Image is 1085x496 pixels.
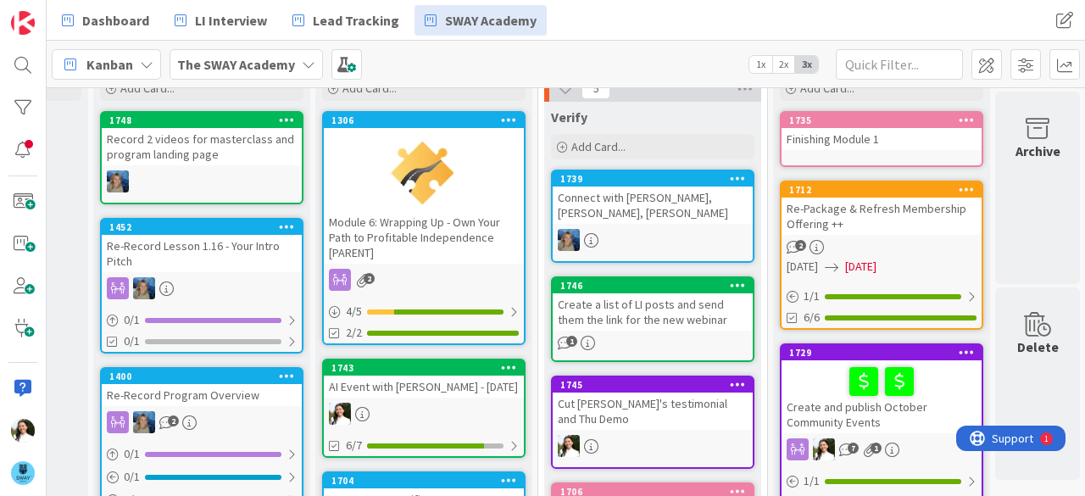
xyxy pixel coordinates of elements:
div: 4/5 [324,301,524,322]
span: Add Card... [571,139,626,154]
img: AK [11,419,35,443]
div: AK [324,403,524,425]
span: 0 / 1 [124,445,140,463]
img: Visit kanbanzone.com [11,11,35,35]
div: 0/1 [102,443,302,465]
div: 1746Create a list of LI posts and send them the link for the new webinar [553,278,753,331]
span: Kanban [86,54,133,75]
span: 2 [168,415,179,426]
div: 1452 [109,221,302,233]
span: [DATE] [845,258,876,276]
div: 0/1 [102,466,302,488]
div: 1739 [560,173,753,185]
span: 0 / 1 [124,468,140,486]
div: 1746 [553,278,753,293]
div: 1704 [324,473,524,488]
span: 2x [772,56,795,73]
div: AI Event with [PERSON_NAME] - [DATE] [324,376,524,398]
div: 1735 [782,113,982,128]
div: Delete [1017,337,1059,357]
span: 2 [364,273,375,284]
div: 1/1 [782,286,982,307]
div: 1743 [331,362,524,374]
div: 1704 [331,475,524,487]
div: MA [102,277,302,299]
div: 1739 [553,171,753,187]
div: 1400 [102,369,302,384]
div: Archive [1015,141,1060,161]
b: The SWAY Academy [177,56,295,73]
span: Verify [551,109,587,125]
div: Module 6: Wrapping Up - Own Your Path to Profitable Independence [PARENT] [324,211,524,264]
span: 2/2 [346,324,362,342]
a: Dashboard [52,5,159,36]
div: 1712 [789,184,982,196]
div: Cut [PERSON_NAME]'s testimonial and Thu Demo [553,393,753,430]
span: 1 [871,443,882,454]
img: AK [558,435,580,457]
a: Lead Tracking [282,5,409,36]
div: 1400 [109,371,302,382]
a: LI Interview [164,5,277,36]
div: Re-Record Lesson 1.16 - Your Intro Pitch [102,235,302,272]
div: Create a list of LI posts and send them the link for the new webinar [553,293,753,331]
div: 1306 [324,113,524,128]
div: Finishing Module 1 [782,128,982,150]
span: 7 [848,443,859,454]
span: 1 [566,336,577,347]
a: SWAY Academy [415,5,547,36]
span: 6/7 [346,437,362,454]
div: 1743 [324,360,524,376]
span: 5 [581,79,610,99]
div: 1739Connect with [PERSON_NAME], [PERSON_NAME], [PERSON_NAME] [553,171,753,224]
div: AK [553,435,753,457]
span: 1x [749,56,772,73]
div: 1 [88,7,92,20]
div: Re-Record Program Overview [102,384,302,406]
span: Add Card... [800,81,854,96]
div: 1746 [560,280,753,292]
div: 1/1 [782,471,982,492]
div: MA [102,411,302,433]
img: MA [133,411,155,433]
div: 1452 [102,220,302,235]
span: 0 / 1 [124,311,140,329]
div: 1306Module 6: Wrapping Up - Own Your Path to Profitable Independence [PARENT] [324,113,524,264]
span: 4 / 5 [346,303,362,320]
input: Quick Filter... [836,49,963,80]
span: 6/6 [804,309,820,326]
div: 1729Create and publish October Community Events [782,345,982,433]
img: MA [558,229,580,251]
div: 1729 [782,345,982,360]
div: Create and publish October Community Events [782,360,982,433]
div: 1748 [109,114,302,126]
span: 2 [795,240,806,251]
img: avatar [11,461,35,485]
div: Record 2 videos for masterclass and program landing page [102,128,302,165]
span: 1 / 1 [804,472,820,490]
div: 1712Re-Package & Refresh Membership Offering ++ [782,182,982,235]
div: Connect with [PERSON_NAME], [PERSON_NAME], [PERSON_NAME] [553,187,753,224]
div: AK [782,438,982,460]
div: 0/1 [102,309,302,331]
span: Add Card... [342,81,397,96]
div: MA [553,229,753,251]
span: Dashboard [82,10,149,31]
div: 1748Record 2 videos for masterclass and program landing page [102,113,302,165]
span: Add Card... [120,81,175,96]
div: 1452Re-Record Lesson 1.16 - Your Intro Pitch [102,220,302,272]
img: MA [133,277,155,299]
img: MA [107,170,129,192]
div: 1735 [789,114,982,126]
span: LI Interview [195,10,267,31]
div: MA [102,170,302,192]
div: 1729 [789,347,982,359]
span: 0/1 [124,332,140,350]
img: AK [813,438,835,460]
div: 1745 [560,379,753,391]
div: 1743AI Event with [PERSON_NAME] - [DATE] [324,360,524,398]
span: Lead Tracking [313,10,399,31]
div: 1745 [553,377,753,393]
img: AK [329,403,351,425]
span: 1 / 1 [804,287,820,305]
